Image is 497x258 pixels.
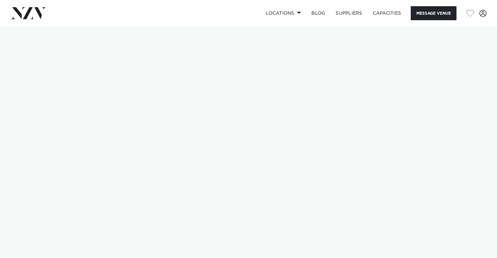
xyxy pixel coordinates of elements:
[368,6,406,20] a: Capacities
[10,7,46,19] img: nzv-logo.png
[306,6,330,20] a: BLOG
[411,6,456,20] button: Message Venue
[260,6,306,20] a: Locations
[330,6,367,20] a: SUPPLIERS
